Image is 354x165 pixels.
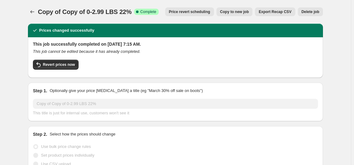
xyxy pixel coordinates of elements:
span: Set product prices individually [41,153,94,158]
button: Revert prices now [33,60,79,70]
span: This title is just for internal use, customers won't see it [33,111,129,115]
input: 30% off holiday sale [33,99,318,109]
span: Copy to new job [220,9,249,14]
span: Export Recap CSV [259,9,291,14]
button: Price change jobs [28,7,37,16]
h2: Step 2. [33,131,47,137]
button: Copy to new job [216,7,253,16]
p: Select how the prices should change [50,131,116,137]
span: Price revert scheduling [169,9,210,14]
button: Delete job [298,7,323,16]
p: Optionally give your price [MEDICAL_DATA] a title (eg "March 30% off sale on boots") [50,88,203,94]
button: Price revert scheduling [165,7,214,16]
i: This job cannot be edited because it has already completed. [33,49,140,54]
h2: This job successfully completed on [DATE] 7:15 AM. [33,41,318,47]
span: Delete job [302,9,319,14]
span: Copy of Copy of 0-2.99 LBS 22% [38,8,132,15]
button: Export Recap CSV [255,7,295,16]
h2: Step 1. [33,88,47,94]
span: Complete [140,9,156,14]
span: Use bulk price change rules [41,144,91,149]
h2: Prices changed successfully [39,27,94,34]
span: Revert prices now [43,62,75,67]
